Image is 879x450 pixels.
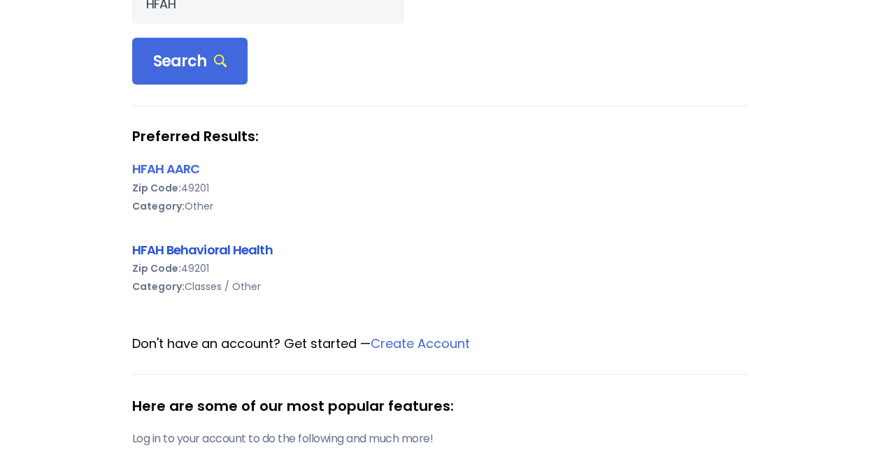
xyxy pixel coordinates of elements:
[132,159,748,178] div: HFAH AARC
[132,179,748,197] div: 49201
[132,197,748,215] div: Other
[132,277,748,296] div: Classes / Other
[132,259,748,277] div: 49201
[132,240,748,259] div: HFAH Behavioral Health
[132,395,748,416] div: Here are some of our most popular features:
[132,127,748,145] strong: Preferred Results:
[132,181,181,195] b: Zip Code:
[132,280,185,293] b: Category:
[132,38,248,85] div: Search
[132,241,273,259] a: HFAH Behavioral Health
[371,335,470,352] a: Create Account
[153,52,227,71] span: Search
[132,199,185,213] b: Category:
[132,261,181,275] b: Zip Code:
[132,430,748,447] p: Log in to your account to do the following and much more!
[132,160,200,177] a: HFAH AARC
